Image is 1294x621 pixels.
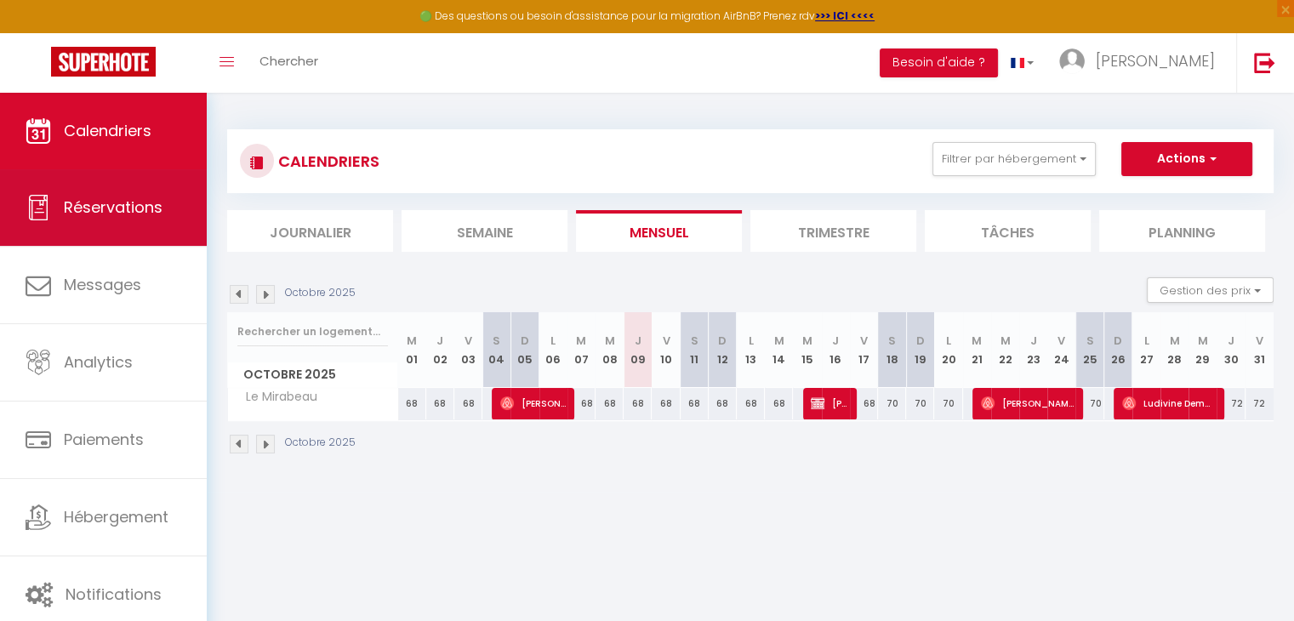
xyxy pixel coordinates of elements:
[426,312,454,388] th: 02
[878,312,906,388] th: 18
[1019,312,1047,388] th: 23
[1217,312,1245,388] th: 30
[793,312,821,388] th: 15
[576,210,742,252] li: Mensuel
[51,47,156,77] img: Super Booking
[274,142,379,180] h3: CALENDRIERS
[652,312,680,388] th: 10
[1075,388,1103,419] div: 70
[860,333,868,349] abbr: V
[709,388,737,419] div: 68
[906,388,934,419] div: 70
[1030,333,1037,349] abbr: J
[1143,333,1149,349] abbr: L
[454,388,482,419] div: 68
[691,333,698,349] abbr: S
[596,312,624,388] th: 08
[932,142,1096,176] button: Filtrer par hébergement
[934,312,962,388] th: 20
[1000,333,1010,349] abbr: M
[709,312,737,388] th: 12
[1114,333,1122,349] abbr: D
[850,388,878,419] div: 68
[1246,388,1274,419] div: 72
[567,312,596,388] th: 07
[635,333,641,349] abbr: J
[774,333,784,349] abbr: M
[981,387,1075,419] span: [PERSON_NAME] Et [PERSON_NAME]
[815,9,875,23] a: >>> ICI <<<<
[624,312,652,388] th: 09
[247,33,331,93] a: Chercher
[539,312,567,388] th: 06
[765,312,793,388] th: 14
[64,429,144,450] span: Paiements
[1189,312,1217,388] th: 29
[1047,312,1075,388] th: 24
[510,312,539,388] th: 05
[822,312,850,388] th: 16
[718,333,727,349] abbr: D
[64,197,162,218] span: Réservations
[925,210,1091,252] li: Tâches
[737,388,765,419] div: 68
[228,362,397,387] span: Octobre 2025
[550,333,556,349] abbr: L
[1075,312,1103,388] th: 25
[605,333,615,349] abbr: M
[426,388,454,419] div: 68
[1096,50,1215,71] span: [PERSON_NAME]
[64,120,151,141] span: Calendriers
[454,312,482,388] th: 03
[652,388,680,419] div: 68
[1160,312,1189,388] th: 28
[916,333,925,349] abbr: D
[878,388,906,419] div: 70
[906,312,934,388] th: 19
[934,388,962,419] div: 70
[946,333,951,349] abbr: L
[576,333,586,349] abbr: M
[750,210,916,252] li: Trimestre
[407,333,417,349] abbr: M
[737,312,765,388] th: 13
[1104,312,1132,388] th: 26
[765,388,793,419] div: 68
[64,506,168,527] span: Hébergement
[681,388,709,419] div: 68
[596,388,624,419] div: 68
[850,312,878,388] th: 17
[1246,312,1274,388] th: 31
[398,388,426,419] div: 68
[681,312,709,388] th: 11
[227,210,393,252] li: Journalier
[402,210,567,252] li: Semaine
[802,333,812,349] abbr: M
[285,435,356,451] p: Octobre 2025
[66,584,162,605] span: Notifications
[1254,52,1275,73] img: logout
[991,312,1019,388] th: 22
[398,312,426,388] th: 01
[500,387,566,419] span: [PERSON_NAME]
[1198,333,1208,349] abbr: M
[237,316,388,347] input: Rechercher un logement...
[521,333,529,349] abbr: D
[1046,33,1236,93] a: ... [PERSON_NAME]
[1086,333,1093,349] abbr: S
[1147,277,1274,303] button: Gestion des prix
[482,312,510,388] th: 04
[972,333,982,349] abbr: M
[1132,312,1160,388] th: 27
[64,274,141,295] span: Messages
[811,387,848,419] span: [PERSON_NAME]
[880,48,998,77] button: Besoin d'aide ?
[1217,388,1245,419] div: 72
[465,333,472,349] abbr: V
[1121,142,1252,176] button: Actions
[1228,333,1234,349] abbr: J
[963,312,991,388] th: 21
[1099,210,1265,252] li: Planning
[749,333,754,349] abbr: L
